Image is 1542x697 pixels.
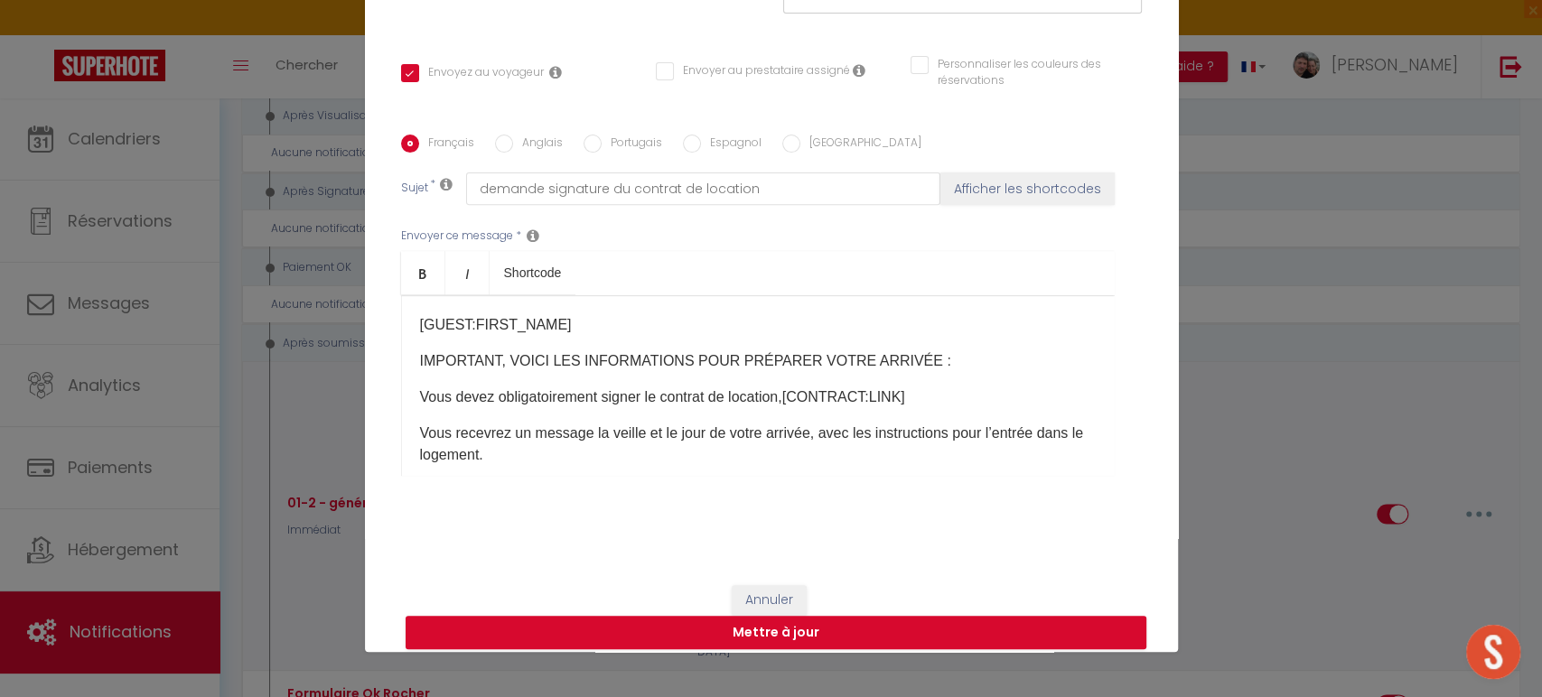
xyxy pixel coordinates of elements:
label: Envoyer ce message [401,228,513,245]
p: IMPORTANT, VOICI LES INFORMATIONS POUR PRÉPARER VOTRE ARRIVÉE : [420,350,1096,372]
i: Message [527,228,539,243]
label: Espagnol [701,135,762,154]
div: ​ [401,295,1115,476]
p: [GUEST:FIRST_NAME]​ [420,314,1096,336]
label: Envoyez au voyageur [419,64,544,84]
label: Anglais [513,135,563,154]
label: Portugais [602,135,662,154]
i: Subject [440,177,453,191]
i: Envoyer au voyageur [549,65,562,79]
a: Shortcode [490,251,576,294]
label: Français [419,135,474,154]
p: Vous devez obligatoirement signer le contrat de location,[CONTRACT:LINK]​ [420,386,1096,408]
label: [GEOGRAPHIC_DATA] [800,135,921,154]
i: Envoyer au prestataire si il est assigné [853,63,865,78]
button: Afficher les shortcodes [940,172,1115,205]
a: Italic [445,251,490,294]
a: Bold [401,251,445,294]
div: Ouvrir le chat [1466,625,1520,679]
label: Sujet [401,180,428,199]
button: Mettre à jour [406,616,1146,650]
button: Annuler [732,585,807,616]
p: Vous recevrez un message la veille et le jour de votre arrivée, avec les instructions pour l’entr... [420,423,1096,466]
